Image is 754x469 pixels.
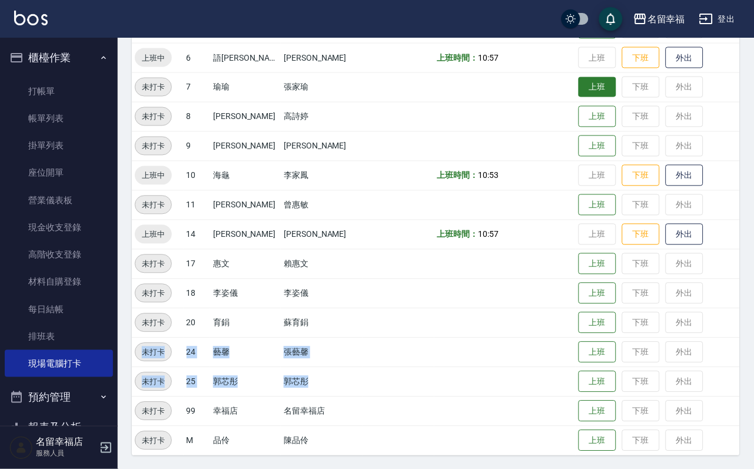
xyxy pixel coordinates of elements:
span: 未打卡 [135,376,171,388]
td: 6 [184,43,211,72]
span: 未打卡 [135,258,171,270]
button: 上班 [579,136,616,157]
td: 李家鳳 [281,161,363,190]
button: 下班 [622,224,660,246]
td: 10 [184,161,211,190]
span: 未打卡 [135,288,171,300]
a: 掛單列表 [5,132,113,159]
a: 營業儀表板 [5,187,113,214]
td: 18 [184,279,211,308]
td: 25 [184,367,211,397]
a: 材料自購登錄 [5,268,113,295]
span: 未打卡 [135,317,171,329]
button: 上班 [579,283,616,305]
a: 現場電腦打卡 [5,350,113,377]
button: 名留幸福 [629,7,690,31]
button: 預約管理 [5,382,113,412]
button: 外出 [666,224,703,246]
td: 瑜瑜 [210,72,281,102]
button: 下班 [622,47,660,69]
img: Person [9,436,33,460]
td: 陳品伶 [281,426,363,455]
div: 名留幸福 [647,12,685,27]
a: 現金收支登錄 [5,214,113,241]
button: 上班 [579,106,616,128]
button: 上班 [579,342,616,364]
td: 11 [184,190,211,220]
td: 惠文 [210,249,281,279]
button: 上班 [579,194,616,216]
td: 99 [184,397,211,426]
img: Logo [14,11,48,25]
a: 每日結帳 [5,296,113,323]
td: 蘇育鋗 [281,308,363,338]
td: 24 [184,338,211,367]
td: [PERSON_NAME] [281,220,363,249]
td: 海龜 [210,161,281,190]
h5: 名留幸福店 [36,437,96,448]
b: 上班時間： [437,230,479,239]
span: 10:57 [478,230,499,239]
td: 7 [184,72,211,102]
span: 未打卡 [135,199,171,212]
td: 李姿儀 [210,279,281,308]
span: 上班中 [135,229,172,241]
td: [PERSON_NAME] [210,102,281,131]
td: [PERSON_NAME] [281,131,363,161]
td: M [184,426,211,455]
button: save [599,7,623,31]
button: 登出 [695,8,740,30]
td: [PERSON_NAME] [210,220,281,249]
a: 高階收支登錄 [5,241,113,268]
td: 品伶 [210,426,281,455]
td: [PERSON_NAME] [281,43,363,72]
td: 8 [184,102,211,131]
button: 外出 [666,47,703,69]
span: 10:57 [478,53,499,62]
td: 9 [184,131,211,161]
a: 帳單列表 [5,105,113,132]
span: 未打卡 [135,346,171,359]
span: 上班中 [135,170,172,182]
button: 櫃檯作業 [5,42,113,73]
button: 上班 [579,312,616,334]
button: 上班 [579,253,616,275]
button: 報表及分析 [5,412,113,443]
td: 17 [184,249,211,279]
span: 未打卡 [135,111,171,123]
span: 未打卡 [135,140,171,153]
td: [PERSON_NAME] [210,131,281,161]
b: 上班時間： [437,53,479,62]
td: 郭芯彤 [281,367,363,397]
td: 育鋗 [210,308,281,338]
span: 未打卡 [135,435,171,447]
span: 上班中 [135,52,172,64]
button: 外出 [666,165,703,187]
td: 高詩婷 [281,102,363,131]
td: 語[PERSON_NAME] [210,43,281,72]
td: 張家瑜 [281,72,363,102]
button: 下班 [622,165,660,187]
button: 上班 [579,77,616,98]
td: 20 [184,308,211,338]
td: 賴惠文 [281,249,363,279]
td: [PERSON_NAME] [210,190,281,220]
a: 排班表 [5,323,113,350]
span: 未打卡 [135,81,171,94]
td: 曾惠敏 [281,190,363,220]
span: 10:53 [478,171,499,180]
button: 上班 [579,371,616,393]
td: 名留幸福店 [281,397,363,426]
a: 座位開單 [5,159,113,186]
a: 打帳單 [5,78,113,105]
td: 李姿儀 [281,279,363,308]
td: 藝馨 [210,338,281,367]
button: 上班 [579,430,616,452]
td: 郭芯彤 [210,367,281,397]
button: 上班 [579,401,616,422]
p: 服務人員 [36,448,96,459]
td: 14 [184,220,211,249]
b: 上班時間： [437,171,479,180]
span: 未打卡 [135,405,171,418]
td: 張藝馨 [281,338,363,367]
